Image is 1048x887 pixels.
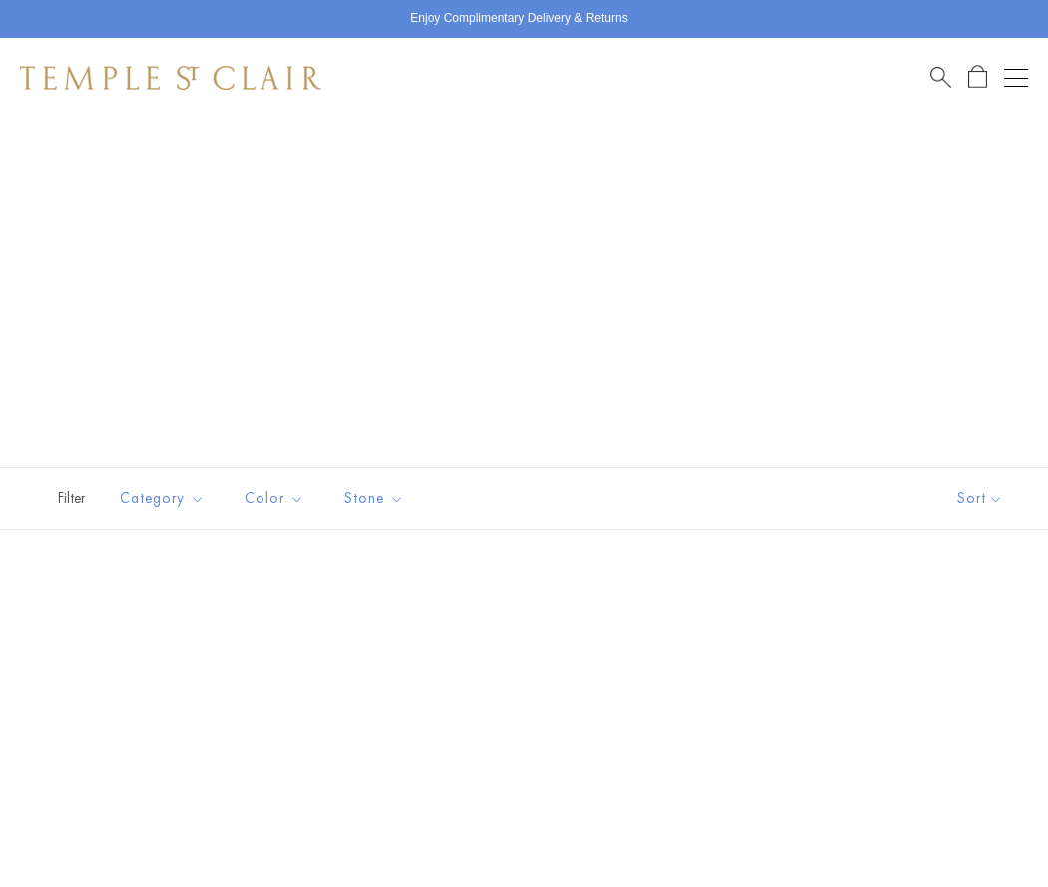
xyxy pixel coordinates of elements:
span: Color [235,486,319,511]
button: Open navigation [1004,66,1028,90]
a: Open Shopping Bag [968,65,987,90]
a: Search [930,65,951,90]
p: Enjoy Complimentary Delivery & Returns [410,9,627,29]
button: Color [230,476,319,521]
span: Stone [334,486,419,511]
img: Temple St. Clair [20,66,321,90]
button: Show sort by [912,468,1048,529]
button: Stone [329,476,419,521]
button: Category [105,476,220,521]
span: Category [110,486,220,511]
